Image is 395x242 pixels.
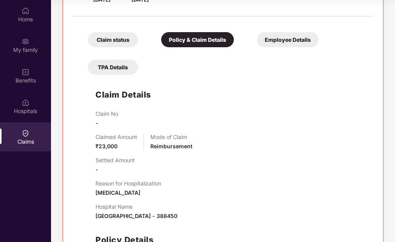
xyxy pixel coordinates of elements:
[22,129,29,137] img: svg+xml;base64,PHN2ZyBpZD0iQ2xhaW0iIHhtbG5zPSJodHRwOi8vd3d3LnczLm9yZy8yMDAwL3N2ZyIgd2lkdGg9IjIwIi...
[150,134,192,140] p: Mode of Claim
[95,180,161,187] p: Reason for Hospitalization
[95,134,137,140] p: Claimed Amount
[88,60,138,75] div: TPA Details
[95,110,118,117] p: Claim No
[95,189,140,196] span: [MEDICAL_DATA]
[95,143,117,149] span: ₹23,000
[257,32,318,47] div: Employee Details
[95,203,177,210] p: Hospital Name
[95,157,135,163] p: Settled Amount
[161,32,234,47] div: Policy & Claim Details
[22,7,29,15] img: svg+xml;base64,PHN2ZyBpZD0iSG9tZSIgeG1sbnM9Imh0dHA6Ly93d3cudzMub3JnLzIwMDAvc3ZnIiB3aWR0aD0iMjAiIG...
[150,143,192,149] span: Reimbursement
[22,99,29,106] img: svg+xml;base64,PHN2ZyBpZD0iSG9zcGl0YWxzIiB4bWxucz0iaHR0cDovL3d3dy53My5vcmcvMjAwMC9zdmciIHdpZHRoPS...
[95,166,98,173] span: -
[95,88,151,101] h1: Claim Details
[22,68,29,76] img: svg+xml;base64,PHN2ZyBpZD0iQmVuZWZpdHMiIHhtbG5zPSJodHRwOi8vd3d3LnczLm9yZy8yMDAwL3N2ZyIgd2lkdGg9Ij...
[22,38,29,45] img: svg+xml;base64,PHN2ZyB3aWR0aD0iMjAiIGhlaWdodD0iMjAiIHZpZXdCb3g9IjAgMCAyMCAyMCIgZmlsbD0ibm9uZSIgeG...
[95,213,177,219] span: [GEOGRAPHIC_DATA] - 388450
[88,32,138,47] div: Claim status
[95,120,98,126] span: -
